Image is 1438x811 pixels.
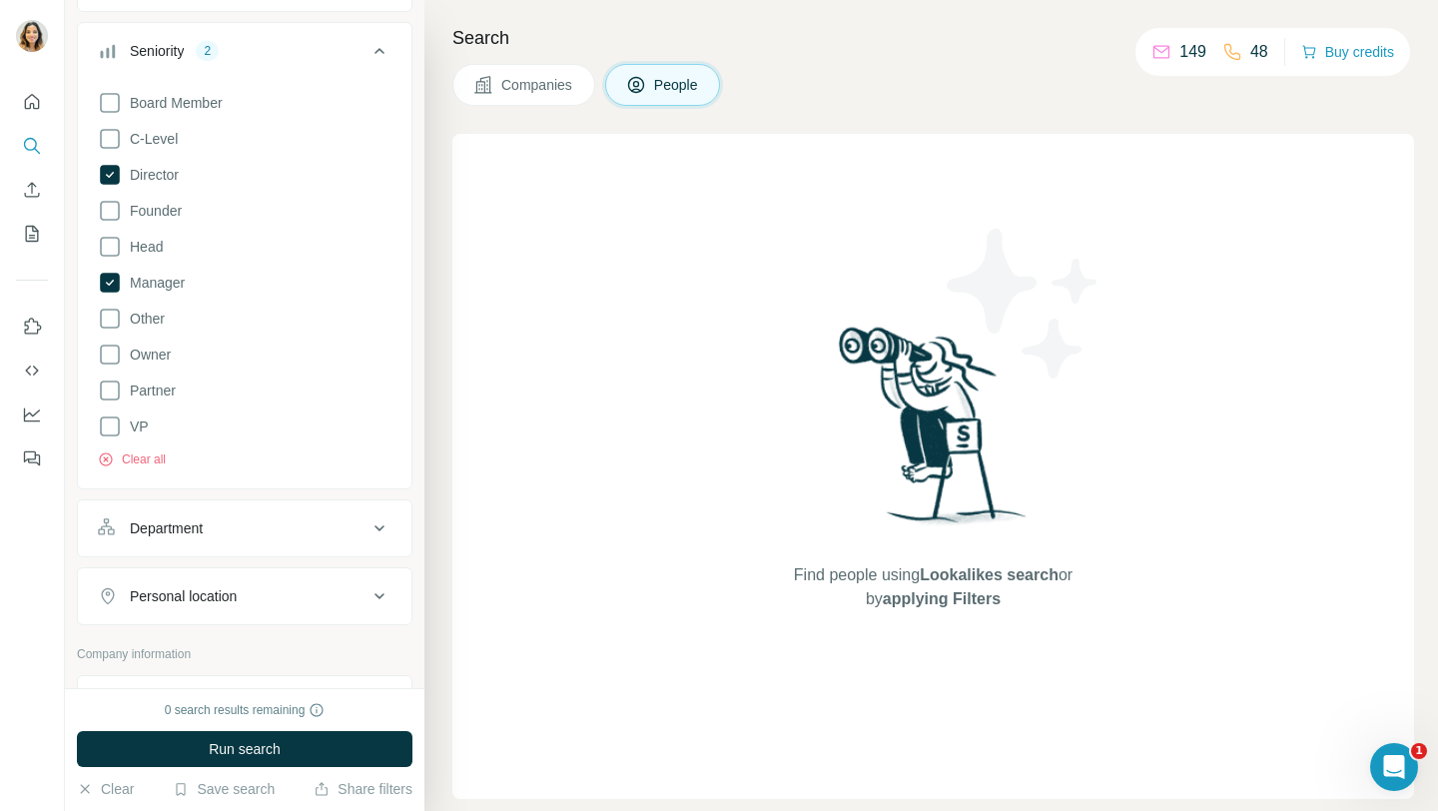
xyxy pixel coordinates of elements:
[122,93,223,113] span: Board Member
[16,353,48,389] button: Use Surfe API
[122,129,178,149] span: C-Level
[883,590,1001,607] span: applying Filters
[16,172,48,208] button: Enrich CSV
[122,237,163,257] span: Head
[501,75,574,95] span: Companies
[78,27,411,83] button: Seniority2
[773,563,1092,611] span: Find people using or by
[452,24,1414,52] h4: Search
[165,701,326,719] div: 0 search results remaining
[16,84,48,120] button: Quick start
[130,41,184,61] div: Seniority
[77,779,134,799] button: Clear
[1301,38,1394,66] button: Buy credits
[77,731,412,767] button: Run search
[122,416,149,436] span: VP
[122,273,185,293] span: Manager
[122,165,179,185] span: Director
[78,572,411,620] button: Personal location
[314,779,412,799] button: Share filters
[196,42,219,60] div: 2
[1411,743,1427,759] span: 1
[1179,40,1206,64] p: 149
[209,739,281,759] span: Run search
[77,645,412,663] p: Company information
[16,397,48,432] button: Dashboard
[98,450,166,468] button: Clear all
[16,20,48,52] img: Avatar
[122,309,165,329] span: Other
[16,440,48,476] button: Feedback
[78,680,411,736] button: Company1
[1250,40,1268,64] p: 48
[920,566,1059,583] span: Lookalikes search
[1370,743,1418,791] iframe: Intercom live chat
[16,309,48,345] button: Use Surfe on LinkedIn
[16,216,48,252] button: My lists
[122,201,182,221] span: Founder
[654,75,700,95] span: People
[934,214,1113,394] img: Surfe Illustration - Stars
[130,586,237,606] div: Personal location
[173,779,275,799] button: Save search
[130,518,203,538] div: Department
[830,322,1038,544] img: Surfe Illustration - Woman searching with binoculars
[122,381,176,401] span: Partner
[78,504,411,552] button: Department
[122,345,171,365] span: Owner
[16,128,48,164] button: Search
